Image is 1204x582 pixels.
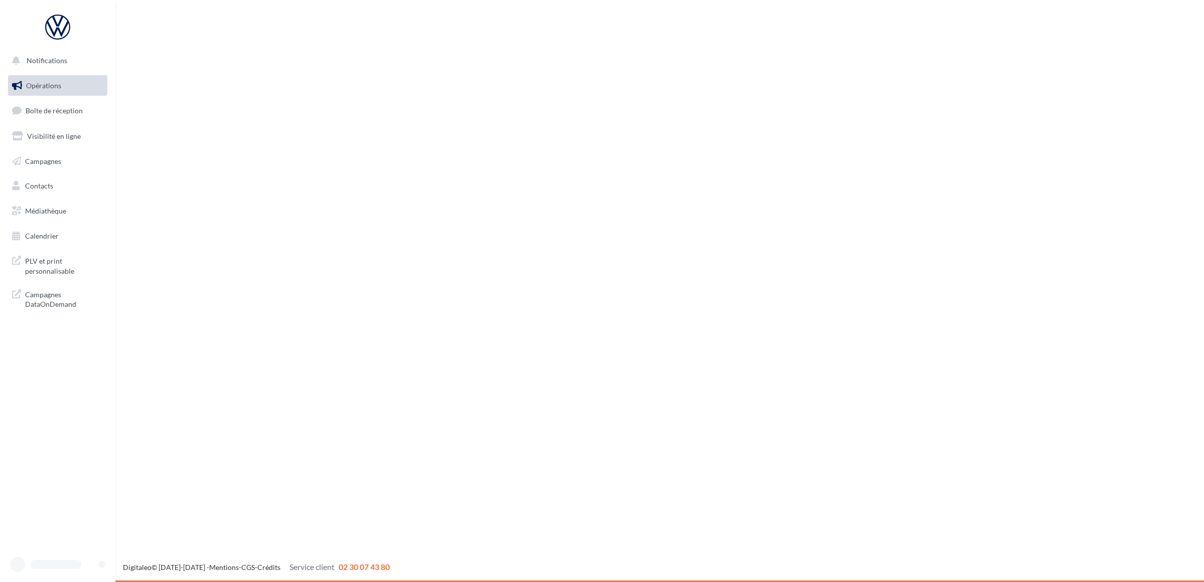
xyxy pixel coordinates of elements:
[25,254,103,276] span: PLV et print personnalisable
[241,563,255,571] a: CGS
[6,151,109,172] a: Campagnes
[25,207,66,215] span: Médiathèque
[6,201,109,222] a: Médiathèque
[27,132,81,140] span: Visibilité en ligne
[6,75,109,96] a: Opérations
[123,563,152,571] a: Digitaleo
[26,106,83,115] span: Boîte de réception
[6,100,109,121] a: Boîte de réception
[27,56,67,65] span: Notifications
[26,81,61,90] span: Opérations
[25,156,61,165] span: Campagnes
[6,250,109,280] a: PLV et print personnalisable
[25,181,53,190] span: Contacts
[6,175,109,197] a: Contacts
[257,563,280,571] a: Crédits
[339,562,390,571] span: 02 30 07 43 80
[25,288,103,309] span: Campagnes DataOnDemand
[6,50,105,71] button: Notifications
[25,232,59,240] span: Calendrier
[6,226,109,247] a: Calendrier
[123,563,390,571] span: © [DATE]-[DATE] - - -
[6,284,109,313] a: Campagnes DataOnDemand
[289,562,335,571] span: Service client
[6,126,109,147] a: Visibilité en ligne
[209,563,239,571] a: Mentions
